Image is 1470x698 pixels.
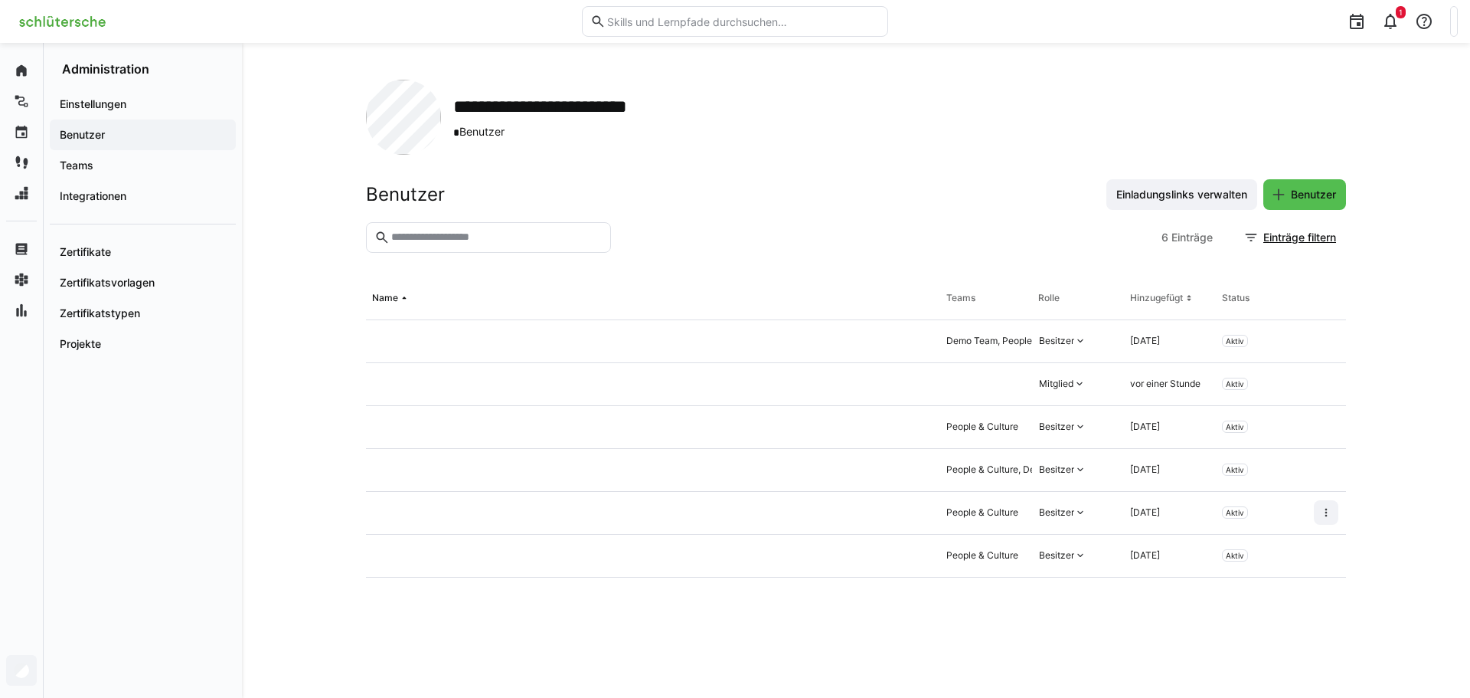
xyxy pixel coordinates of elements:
span: Aktiv [1226,551,1244,560]
span: Einträge [1171,230,1213,245]
input: Skills und Lernpfade durchsuchen… [606,15,880,28]
div: Besitzer [1039,421,1074,433]
div: Besitzer [1039,549,1074,562]
button: Einladungslinks verwalten [1106,179,1257,210]
span: Aktiv [1226,379,1244,388]
div: Hinzugefügt [1130,292,1183,304]
div: Demo Team, People & Culture [946,335,1074,347]
span: Aktiv [1226,336,1244,346]
span: Aktiv [1226,465,1244,474]
span: [DATE] [1130,549,1160,561]
span: 6 [1161,230,1168,245]
span: [DATE] [1130,421,1160,432]
div: Status [1222,292,1249,304]
div: People & Culture, Demo Team [946,464,1074,476]
div: People & Culture [946,421,1018,433]
div: Teams [946,292,975,304]
span: Aktiv [1226,422,1244,431]
span: Aktiv [1226,508,1244,517]
span: Benutzer [453,124,627,140]
span: vor einer Stunde [1130,378,1200,389]
div: Besitzer [1039,335,1074,347]
div: Besitzer [1039,464,1074,476]
span: [DATE] [1130,335,1160,346]
h2: Benutzer [366,183,445,206]
div: Name [372,292,398,304]
div: People & Culture [946,549,1018,562]
button: Einträge filtern [1236,222,1346,253]
span: Benutzer [1289,187,1338,202]
span: Einladungslinks verwalten [1114,187,1249,202]
span: 1 [1399,8,1403,17]
span: [DATE] [1130,506,1160,518]
div: Mitglied [1039,378,1073,390]
div: People & Culture [946,506,1018,519]
span: [DATE] [1130,464,1160,475]
span: Einträge filtern [1261,230,1338,245]
div: Rolle [1038,292,1060,304]
div: Besitzer [1039,506,1074,519]
button: Benutzer [1263,179,1346,210]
